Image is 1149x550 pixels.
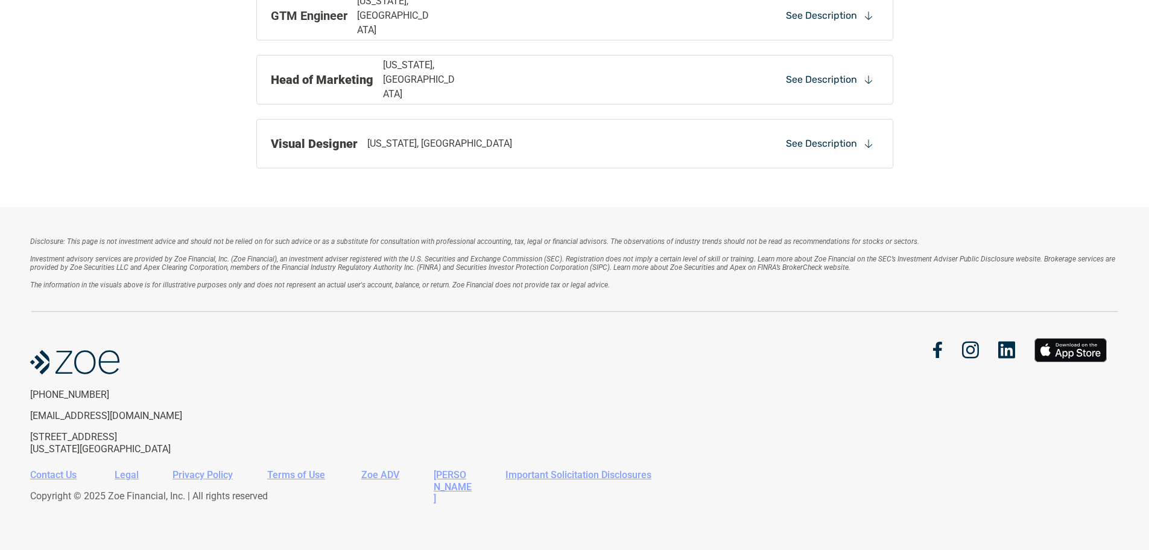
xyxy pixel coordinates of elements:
em: The information in the visuals above is for illustrative purposes only and does not represent an ... [30,281,610,289]
em: Investment advisory services are provided by Zoe Financial, Inc. (Zoe Financial), an investment a... [30,255,1117,272]
strong: Visual Designer [271,136,358,151]
p: [US_STATE], [GEOGRAPHIC_DATA] [383,58,460,101]
p: GTM Engineer [271,7,347,25]
p: Copyright © 2025 Zoe Financial, Inc. | All rights reserved [30,490,1110,502]
a: Zoe ADV [361,469,399,481]
strong: Head of Marketing [271,72,373,87]
p: [US_STATE], [GEOGRAPHIC_DATA] [367,136,512,151]
a: Contact Us [30,469,77,481]
p: [PHONE_NUMBER] [30,389,228,400]
a: Legal [115,469,139,481]
p: See Description [786,9,857,22]
p: See Description [786,137,857,150]
a: Terms of Use [267,469,325,481]
p: See Description [786,73,857,86]
a: Important Solicitation Disclosures [505,469,651,481]
a: [PERSON_NAME] [434,469,472,504]
p: [EMAIL_ADDRESS][DOMAIN_NAME] [30,410,228,421]
em: Disclosure: This page is not investment advice and should not be relied on for such advice or as ... [30,237,919,246]
a: Privacy Policy [173,469,233,481]
p: [STREET_ADDRESS] [US_STATE][GEOGRAPHIC_DATA] [30,431,228,454]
